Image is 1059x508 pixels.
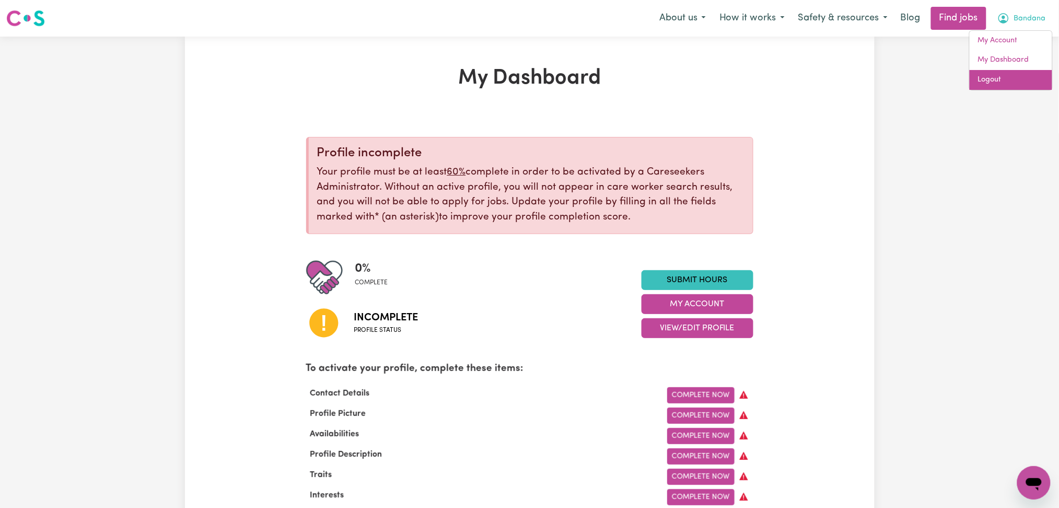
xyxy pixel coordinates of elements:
[306,471,336,479] span: Traits
[354,310,418,326] span: Incomplete
[792,7,894,29] button: Safety & resources
[306,430,364,438] span: Availabilities
[306,491,348,500] span: Interests
[931,7,986,30] a: Find jobs
[642,318,753,338] button: View/Edit Profile
[970,70,1052,90] a: Logout
[355,259,397,296] div: Profile completeness: 0%
[667,428,735,444] a: Complete Now
[667,387,735,403] a: Complete Now
[306,362,753,377] p: To activate your profile, complete these items:
[667,408,735,424] a: Complete Now
[642,294,753,314] button: My Account
[667,448,735,465] a: Complete Now
[970,50,1052,70] a: My Dashboard
[355,259,388,278] span: 0 %
[667,489,735,505] a: Complete Now
[306,389,374,398] span: Contact Details
[317,165,744,225] p: Your profile must be at least complete in order to be activated by a Careseekers Administrator. W...
[894,7,927,30] a: Blog
[1014,13,1046,25] span: Bandana
[355,278,388,287] span: complete
[6,6,45,30] a: Careseekers logo
[306,66,753,91] h1: My Dashboard
[642,270,753,290] a: Submit Hours
[306,410,370,418] span: Profile Picture
[375,212,439,222] span: an asterisk
[6,9,45,28] img: Careseekers logo
[970,31,1052,51] a: My Account
[667,469,735,485] a: Complete Now
[306,451,387,459] span: Profile Description
[1017,466,1051,500] iframe: Button to launch messaging window
[991,7,1053,29] button: My Account
[354,326,418,335] span: Profile status
[713,7,792,29] button: How it works
[317,146,744,161] div: Profile incomplete
[653,7,713,29] button: About us
[969,30,1053,90] div: My Account
[447,167,466,177] u: 60%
